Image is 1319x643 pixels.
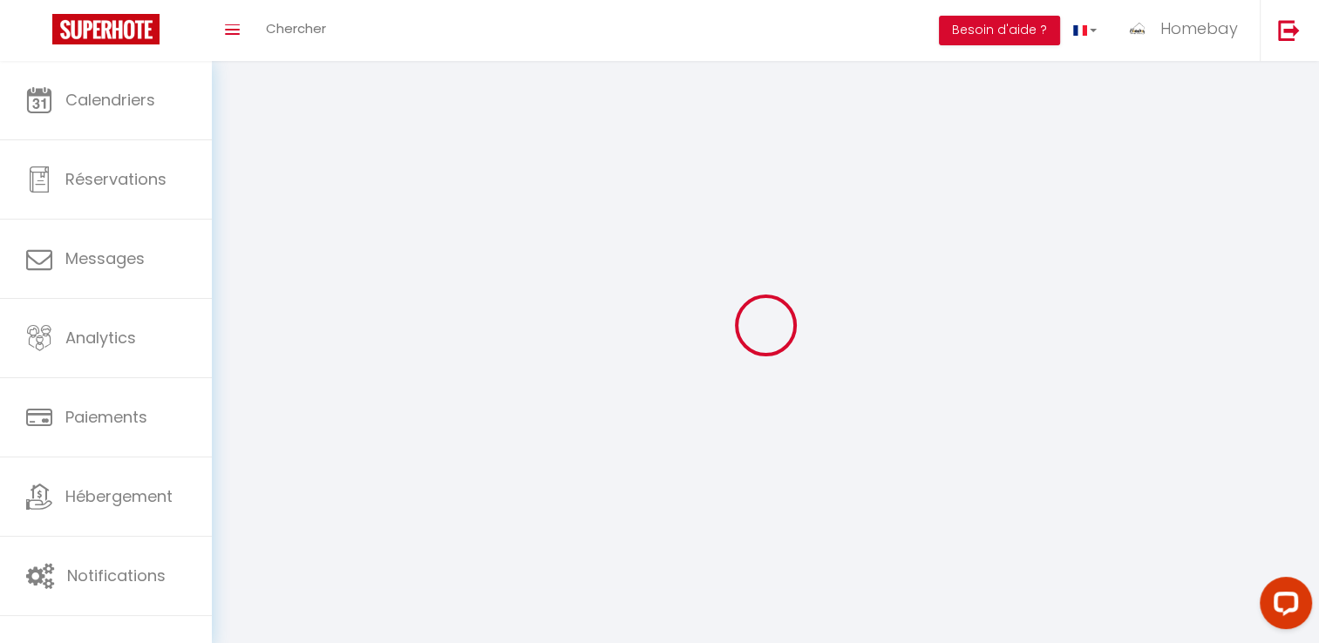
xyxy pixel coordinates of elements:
span: Homebay [1160,17,1238,39]
span: Notifications [67,565,166,586]
span: Paiements [65,406,147,428]
img: logout [1278,19,1300,41]
span: Chercher [266,19,326,37]
span: Calendriers [65,89,155,111]
img: ... [1123,16,1149,42]
span: Réservations [65,168,167,190]
iframe: LiveChat chat widget [1246,570,1319,643]
span: Analytics [65,327,136,349]
img: Super Booking [52,14,160,44]
span: Hébergement [65,485,173,507]
span: Messages [65,247,145,269]
button: Besoin d'aide ? [939,16,1060,45]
